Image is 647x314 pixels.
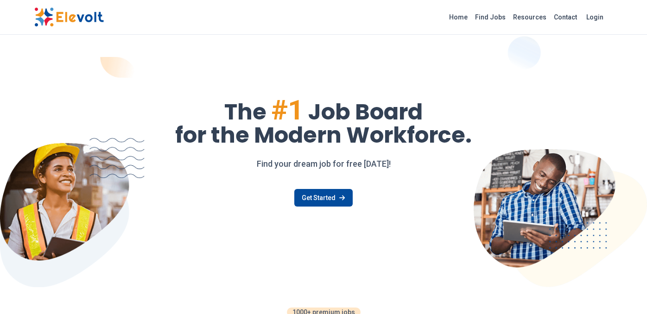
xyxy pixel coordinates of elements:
[34,157,613,170] p: Find your dream job for free [DATE]!
[294,189,352,207] a: Get Started
[471,10,509,25] a: Find Jobs
[445,10,471,25] a: Home
[509,10,550,25] a: Resources
[34,7,104,27] img: Elevolt
[581,8,609,26] a: Login
[34,96,613,146] h1: The Job Board for the Modern Workforce.
[550,10,581,25] a: Contact
[271,94,304,126] span: #1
